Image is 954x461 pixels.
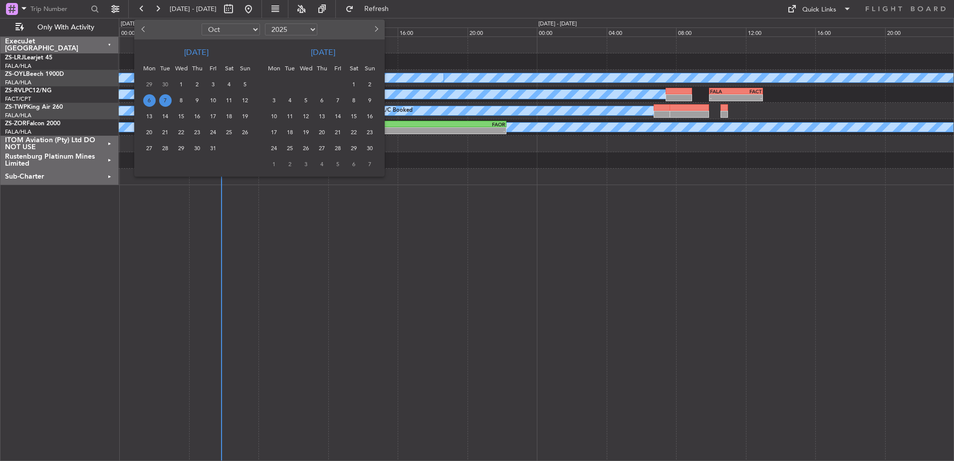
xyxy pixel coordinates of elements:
span: 28 [159,142,172,155]
div: 20-11-2025 [314,124,330,140]
div: 8-10-2025 [173,92,189,108]
span: 13 [316,110,328,123]
div: 11-10-2025 [221,92,237,108]
div: 2-11-2025 [362,76,378,92]
div: 25-10-2025 [221,124,237,140]
div: 16-10-2025 [189,108,205,124]
div: Thu [189,60,205,76]
span: 20 [316,126,328,139]
span: 4 [316,158,328,171]
span: 23 [364,126,376,139]
span: 16 [191,110,204,123]
div: 5-11-2025 [298,92,314,108]
span: 10 [268,110,280,123]
select: Select month [202,23,260,35]
div: 1-11-2025 [346,76,362,92]
span: 17 [268,126,280,139]
div: Thu [314,60,330,76]
div: 6-11-2025 [314,92,330,108]
div: 8-11-2025 [346,92,362,108]
div: 9-10-2025 [189,92,205,108]
div: 16-11-2025 [362,108,378,124]
div: 1-10-2025 [173,76,189,92]
span: 22 [175,126,188,139]
span: 30 [191,142,204,155]
div: 28-10-2025 [157,140,173,156]
div: 26-10-2025 [237,124,253,140]
span: 3 [268,94,280,107]
button: Previous month [138,21,149,37]
span: 16 [364,110,376,123]
div: Tue [282,60,298,76]
div: 7-11-2025 [330,92,346,108]
div: Sun [362,60,378,76]
span: 25 [284,142,296,155]
span: 26 [300,142,312,155]
span: 27 [316,142,328,155]
span: 11 [284,110,296,123]
span: 2 [284,158,296,171]
span: 24 [207,126,220,139]
span: 8 [348,94,360,107]
span: 18 [284,126,296,139]
div: 3-12-2025 [298,156,314,172]
span: 7 [159,94,172,107]
span: 15 [348,110,360,123]
div: 27-11-2025 [314,140,330,156]
div: 24-11-2025 [266,140,282,156]
div: 11-11-2025 [282,108,298,124]
div: 24-10-2025 [205,124,221,140]
span: 14 [332,110,344,123]
div: Sat [346,60,362,76]
select: Select year [265,23,317,35]
span: 25 [223,126,236,139]
div: 30-9-2025 [157,76,173,92]
span: 3 [300,158,312,171]
button: Next month [370,21,381,37]
div: 6-12-2025 [346,156,362,172]
div: 30-10-2025 [189,140,205,156]
span: 12 [239,94,251,107]
div: 17-10-2025 [205,108,221,124]
span: 1 [175,78,188,91]
span: 23 [191,126,204,139]
span: 22 [348,126,360,139]
div: Wed [173,60,189,76]
div: 21-10-2025 [157,124,173,140]
span: 9 [364,94,376,107]
div: 12-11-2025 [298,108,314,124]
div: 15-11-2025 [346,108,362,124]
div: 22-10-2025 [173,124,189,140]
div: 21-11-2025 [330,124,346,140]
div: 19-11-2025 [298,124,314,140]
span: 24 [268,142,280,155]
div: Wed [298,60,314,76]
div: 4-10-2025 [221,76,237,92]
span: 21 [332,126,344,139]
div: 2-12-2025 [282,156,298,172]
span: 1 [268,158,280,171]
div: 25-11-2025 [282,140,298,156]
div: 29-10-2025 [173,140,189,156]
span: 7 [364,158,376,171]
div: 23-10-2025 [189,124,205,140]
span: 9 [191,94,204,107]
div: 7-10-2025 [157,92,173,108]
span: 5 [332,158,344,171]
div: 23-11-2025 [362,124,378,140]
div: 4-12-2025 [314,156,330,172]
span: 14 [159,110,172,123]
span: 26 [239,126,251,139]
div: 5-10-2025 [237,76,253,92]
span: 1 [348,78,360,91]
div: 28-11-2025 [330,140,346,156]
div: Sun [237,60,253,76]
span: 2 [364,78,376,91]
div: 10-10-2025 [205,92,221,108]
div: Mon [266,60,282,76]
div: 5-12-2025 [330,156,346,172]
div: 2-10-2025 [189,76,205,92]
span: 2 [191,78,204,91]
span: 13 [143,110,156,123]
div: 10-11-2025 [266,108,282,124]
